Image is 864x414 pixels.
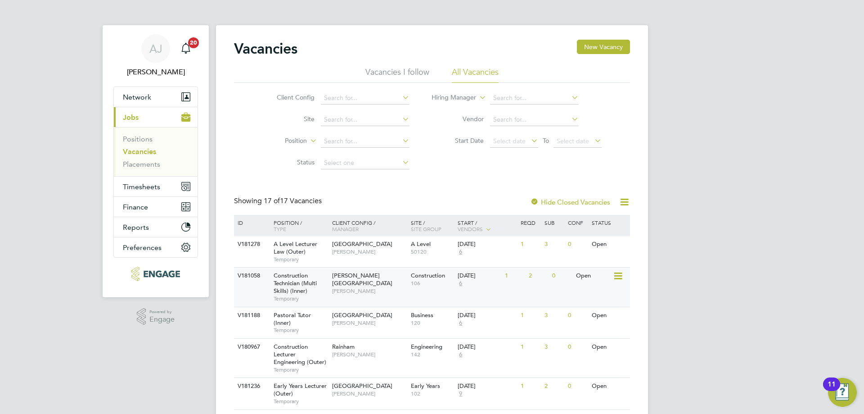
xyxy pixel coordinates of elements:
input: Search for... [490,92,579,105]
span: [GEOGRAPHIC_DATA] [332,311,392,319]
a: Powered byEngage [137,308,175,325]
button: Preferences [114,237,198,257]
label: Start Date [432,136,484,145]
input: Search for... [321,114,409,126]
span: [GEOGRAPHIC_DATA] [332,240,392,248]
span: [PERSON_NAME] [332,248,406,255]
span: 6 [458,248,463,256]
span: AJ [149,43,162,55]
div: Open [589,378,629,395]
a: AJ[PERSON_NAME] [113,34,198,77]
span: Business [411,311,433,319]
div: 1 [518,339,542,355]
li: Vacancies I follow [365,67,429,83]
span: 6 [458,351,463,359]
div: 0 [566,307,589,324]
span: Rainham [332,343,355,350]
div: Position / [267,215,330,237]
div: 11 [828,384,836,396]
div: Open [589,339,629,355]
div: [DATE] [458,312,516,319]
button: Open Resource Center, 11 new notifications [828,378,857,407]
span: [PERSON_NAME] [332,287,406,295]
span: Type [274,225,286,232]
input: Search for... [321,135,409,148]
span: Reports [123,223,149,232]
div: Reqd [518,215,542,230]
div: 3 [542,307,566,324]
span: A Level Lecturer Law (Outer) [274,240,317,255]
input: Search for... [490,114,579,126]
a: Placements [123,160,160,168]
div: V181058 [235,268,267,284]
div: ID [235,215,267,230]
span: 17 Vacancies [264,196,322,205]
span: Construction Lecturer Engineering (Outer) [274,343,326,366]
a: Go to home page [113,267,198,281]
label: Client Config [263,93,315,101]
span: Pastoral Tutor (Inner) [274,311,311,327]
div: 0 [566,339,589,355]
div: Site / [409,215,456,237]
div: [DATE] [458,272,500,280]
button: Jobs [114,107,198,127]
label: Vendor [432,115,484,123]
span: Powered by [149,308,175,316]
span: Engineering [411,343,442,350]
img: xede-logo-retina.png [131,267,180,281]
div: Jobs [114,127,198,176]
button: Network [114,87,198,107]
div: 1 [503,268,526,284]
span: 50120 [411,248,454,255]
div: 0 [566,236,589,253]
label: Hide Closed Vacancies [530,198,610,206]
span: Vendors [458,225,483,232]
span: Temporary [274,256,328,263]
div: Start / [455,215,518,237]
label: Hiring Manager [424,93,476,102]
span: Construction Technician (Multi Skills) (Inner) [274,272,317,295]
span: [PERSON_NAME] [332,390,406,397]
a: Vacancies [123,147,156,156]
div: 2 [526,268,550,284]
h2: Vacancies [234,40,297,58]
button: Reports [114,217,198,237]
span: Engage [149,316,175,323]
span: 17 of [264,196,280,205]
span: Preferences [123,243,162,252]
li: All Vacancies [452,67,499,83]
span: [PERSON_NAME][GEOGRAPHIC_DATA] [332,272,392,287]
div: Open [574,268,613,284]
span: Network [123,93,151,101]
div: Conf [566,215,589,230]
span: Temporary [274,398,328,405]
button: Finance [114,197,198,217]
a: Positions [123,135,153,143]
button: Timesheets [114,177,198,196]
span: Finance [123,203,148,211]
div: Sub [542,215,566,230]
nav: Main navigation [103,25,209,297]
div: Open [589,307,629,324]
div: 3 [542,236,566,253]
div: Status [589,215,629,230]
span: To [540,135,552,146]
span: 6 [458,319,463,327]
div: 0 [566,378,589,395]
div: Open [589,236,629,253]
span: Temporary [274,327,328,334]
div: 2 [542,378,566,395]
button: New Vacancy [577,40,630,54]
span: Jobs [123,113,139,122]
div: [DATE] [458,382,516,390]
span: 106 [411,280,454,287]
div: 0 [550,268,573,284]
span: Timesheets [123,182,160,191]
div: Showing [234,196,324,206]
div: Client Config / [330,215,409,237]
span: 20 [188,37,199,48]
span: Select date [557,137,589,145]
div: [DATE] [458,343,516,351]
span: Select date [493,137,526,145]
span: 6 [458,280,463,287]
